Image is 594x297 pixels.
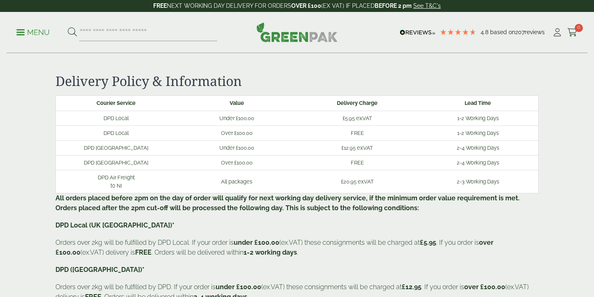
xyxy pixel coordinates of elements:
[525,29,545,35] span: reviews
[490,29,515,35] span: Based on
[552,28,562,37] i: My Account
[418,170,539,193] td: 2-3 Working Days
[297,170,418,193] td: £20.95 ex.VAT
[56,170,177,193] td: DPD Air Freight to NI
[256,22,338,42] img: GreenPak Supplies
[244,248,297,256] b: 1-2 working days
[375,2,412,9] strong: BEFORE 2 pm
[55,221,175,229] b: DPD Local (UK [GEOGRAPHIC_DATA])*
[55,194,520,212] b: All orders placed before 2pm on the day of order will qualify for next working day delivery servi...
[176,155,297,170] td: Over £100.00
[55,266,145,274] b: DPD ([GEOGRAPHIC_DATA])*
[56,111,177,125] td: DPD Local
[176,170,297,193] td: All packages
[56,96,177,111] th: Courier Service
[440,28,477,36] div: 4.79 Stars
[567,26,578,39] a: 0
[55,238,539,258] p: Orders over 2kg will be fulfilled by DPD Local. If your order is (ex.VAT) these consignments will...
[176,96,297,111] th: Value
[176,111,297,125] td: Under £100.00
[402,283,421,291] b: £12.95
[418,140,539,155] td: 2-4 Working Days
[216,283,261,291] b: under £100.00
[567,28,578,37] i: Cart
[234,239,279,246] b: under £100.00
[400,30,435,35] img: REVIEWS.io
[56,125,177,140] td: DPD Local
[297,125,418,140] td: FREE
[56,155,177,170] td: DPD [GEOGRAPHIC_DATA]
[420,239,436,246] b: £5.95
[135,248,152,256] b: FREE
[176,125,297,140] td: Over £100.00
[176,140,297,155] td: Under £100.00
[575,24,583,32] span: 0
[418,125,539,140] td: 1-2 Working Days
[56,140,177,155] td: DPD [GEOGRAPHIC_DATA]
[515,29,525,35] span: 207
[297,111,418,125] td: £5.95 ex.VAT
[16,28,50,37] p: Menu
[16,28,50,36] a: Menu
[418,96,539,111] th: Lead Time
[481,29,490,35] span: 4.8
[413,2,441,9] a: See T&C's
[55,239,493,256] b: over £100.00
[297,140,418,155] td: £12.95 ex.VAT
[464,283,505,291] b: over £100.00
[291,2,321,9] strong: OVER £100
[55,73,539,89] h2: Delivery Policy & Information
[418,111,539,125] td: 1-2 Working Days
[153,2,167,9] strong: FREE
[297,96,418,111] th: Delivery Charge
[297,155,418,170] td: FREE
[418,155,539,170] td: 2-4 Working Days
